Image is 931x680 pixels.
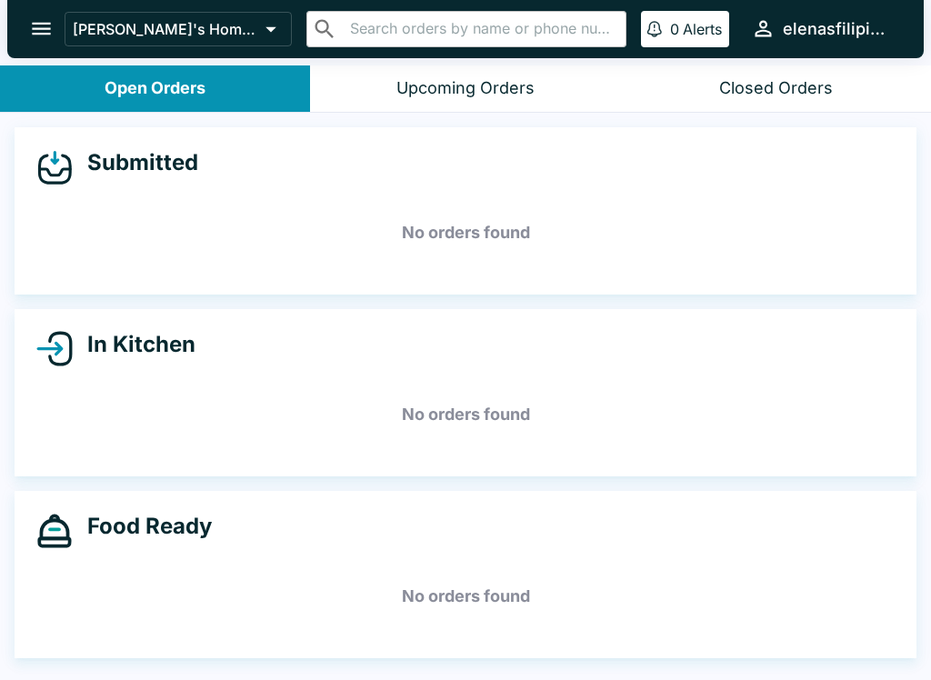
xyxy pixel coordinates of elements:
[73,331,195,358] h4: In Kitchen
[783,18,895,40] div: elenasfilipinofoods
[36,200,895,265] h5: No orders found
[73,513,212,540] h4: Food Ready
[683,20,722,38] p: Alerts
[73,20,258,38] p: [PERSON_NAME]'s Home of the Finest Filipino Foods
[744,9,902,48] button: elenasfilipinofoods
[719,78,833,99] div: Closed Orders
[105,78,205,99] div: Open Orders
[73,149,198,176] h4: Submitted
[396,78,535,99] div: Upcoming Orders
[345,16,618,42] input: Search orders by name or phone number
[65,12,292,46] button: [PERSON_NAME]'s Home of the Finest Filipino Foods
[36,564,895,629] h5: No orders found
[670,20,679,38] p: 0
[18,5,65,52] button: open drawer
[36,382,895,447] h5: No orders found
